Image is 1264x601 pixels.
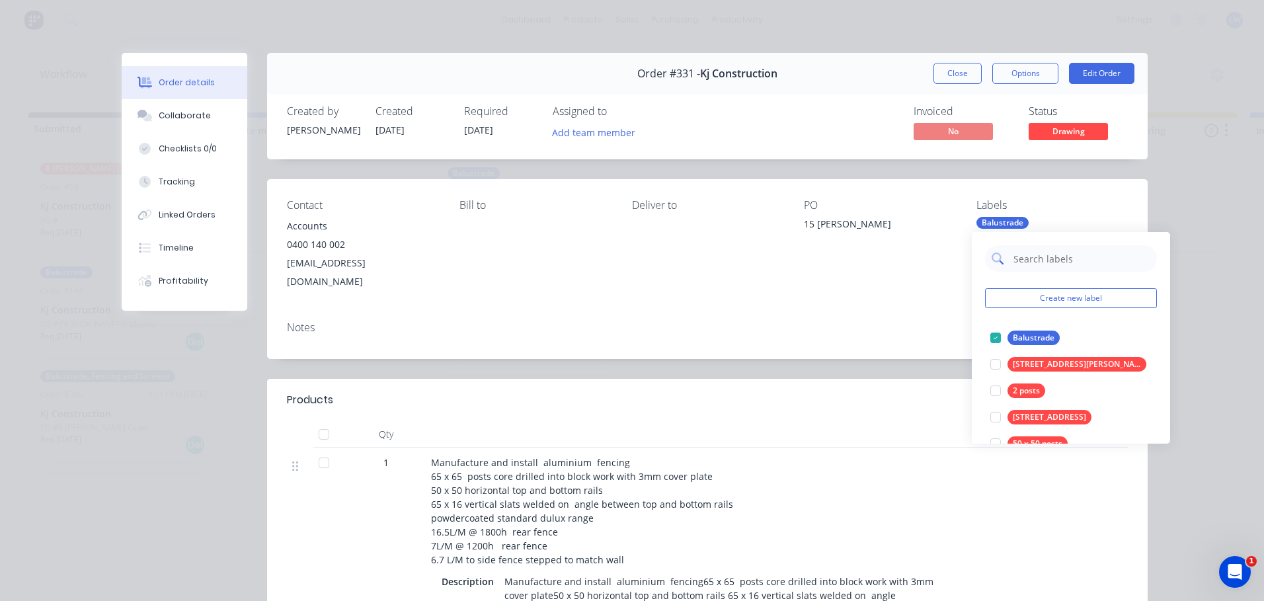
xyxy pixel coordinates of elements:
button: Add team member [553,123,643,141]
div: Order details [159,77,215,89]
div: Assigned to [553,105,685,118]
span: Kj Construction [700,67,777,80]
div: [PERSON_NAME] [287,123,360,137]
button: 50 x 50 posts [985,434,1073,453]
div: Tracking [159,176,195,188]
div: Collaborate [159,110,211,122]
button: Collaborate [122,99,247,132]
div: Products [287,392,333,408]
div: Labels [976,199,1128,212]
span: Order #331 - [637,67,700,80]
span: Manufacture and install aluminium fencing 65 x 65 posts core drilled into block work with 3mm cov... [431,456,733,566]
div: [EMAIL_ADDRESS][DOMAIN_NAME] [287,254,438,291]
div: 15 [PERSON_NAME] [804,217,955,235]
div: Balustrade [1007,331,1060,345]
button: Close [933,63,982,84]
div: Deliver to [632,199,783,212]
span: [DATE] [375,124,405,136]
button: 2 posts [985,381,1050,400]
button: [STREET_ADDRESS][PERSON_NAME] [985,355,1152,374]
div: Bill to [459,199,611,212]
button: Options [992,63,1058,84]
span: [DATE] [464,124,493,136]
button: Edit Order [1069,63,1134,84]
div: 50 x 50 posts [1007,436,1068,451]
div: PO [804,199,955,212]
div: Notes [287,321,1128,334]
iframe: Intercom live chat [1219,556,1251,588]
span: Drawing [1029,123,1108,140]
div: Accounts [287,217,438,235]
button: Linked Orders [122,198,247,231]
div: Linked Orders [159,209,216,221]
div: Profitability [159,275,208,287]
div: 0400 140 002 [287,235,438,254]
button: Checklists 0/0 [122,132,247,165]
button: Balustrade [985,329,1065,347]
div: Qty [346,421,426,448]
div: Checklists 0/0 [159,143,217,155]
button: Drawing [1029,123,1108,143]
div: Balustrade [976,217,1029,229]
span: No [914,123,993,140]
div: 2 posts [1007,383,1045,398]
button: Order details [122,66,247,99]
button: Timeline [122,231,247,264]
div: Contact [287,199,438,212]
div: Created by [287,105,360,118]
div: [STREET_ADDRESS][PERSON_NAME] [1007,357,1146,372]
button: Tracking [122,165,247,198]
button: Add team member [545,123,643,141]
div: [STREET_ADDRESS] [1007,410,1091,424]
span: 1 [1246,556,1257,567]
div: Invoiced [914,105,1013,118]
span: 1 [383,456,389,469]
div: Required [464,105,537,118]
div: Timeline [159,242,194,254]
input: Search labels [1012,245,1150,272]
button: Create new label [985,288,1157,308]
button: Profitability [122,264,247,298]
button: [STREET_ADDRESS] [985,408,1097,426]
div: Accounts0400 140 002[EMAIL_ADDRESS][DOMAIN_NAME] [287,217,438,291]
div: Created [375,105,448,118]
div: Description [442,572,499,591]
div: Status [1029,105,1128,118]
